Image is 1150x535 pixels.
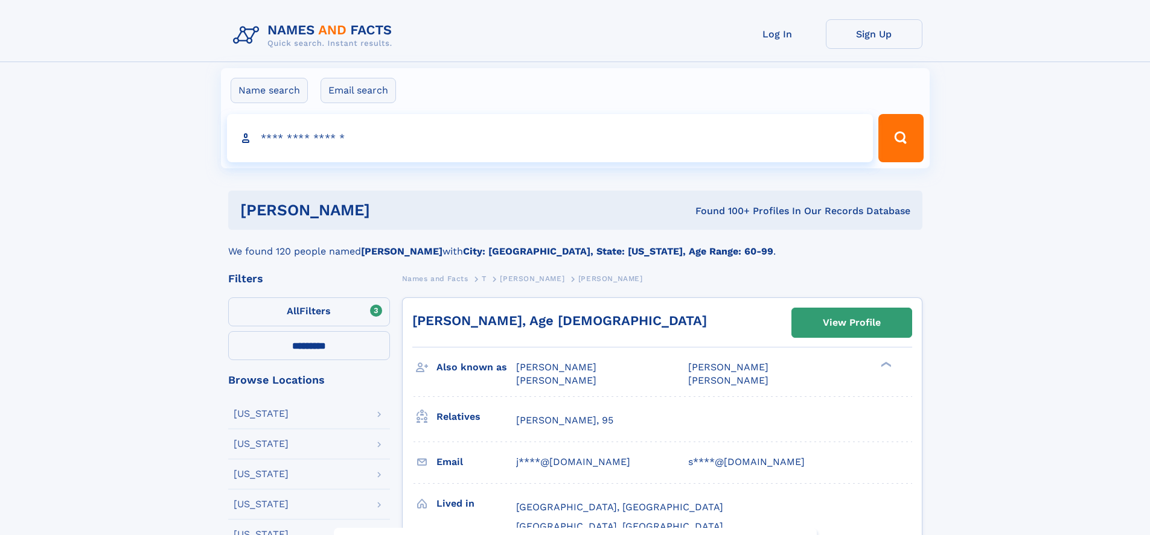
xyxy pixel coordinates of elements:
a: T [482,271,487,286]
span: [PERSON_NAME] [688,361,768,373]
span: [PERSON_NAME] [516,375,596,386]
h1: [PERSON_NAME] [240,203,533,218]
h3: Also known as [436,357,516,378]
div: ❯ [878,361,892,369]
div: View Profile [823,309,881,337]
b: City: [GEOGRAPHIC_DATA], State: [US_STATE], Age Range: 60-99 [463,245,773,257]
button: Search Button [878,114,923,162]
span: [PERSON_NAME] [500,274,564,283]
div: Browse Locations [228,375,390,385]
span: T [482,274,487,283]
a: Sign Up [826,19,922,49]
label: Name search [231,78,308,103]
span: [GEOGRAPHIC_DATA], [GEOGRAPHIC_DATA] [516,501,723,513]
a: Log In [729,19,826,49]
img: Logo Names and Facts [228,19,402,52]
div: [US_STATE] [234,499,289,509]
div: [US_STATE] [234,439,289,449]
h3: Email [436,452,516,472]
b: [PERSON_NAME] [361,245,442,257]
a: [PERSON_NAME], Age [DEMOGRAPHIC_DATA] [412,313,707,328]
div: Filters [228,273,390,284]
span: [PERSON_NAME] [516,361,596,373]
span: [PERSON_NAME] [578,274,643,283]
h3: Lived in [436,493,516,514]
div: Found 100+ Profiles In Our Records Database [532,204,910,218]
a: View Profile [792,308,912,337]
h3: Relatives [436,407,516,427]
div: [US_STATE] [234,409,289,419]
label: Email search [321,78,396,103]
span: [GEOGRAPHIC_DATA], [GEOGRAPHIC_DATA] [516,521,723,532]
a: [PERSON_NAME], 95 [516,414,613,427]
label: Filters [228,297,390,326]
span: All [287,305,299,317]
div: [US_STATE] [234,469,289,479]
div: We found 120 people named with . [228,230,922,259]
input: search input [227,114,874,162]
a: [PERSON_NAME] [500,271,564,286]
a: Names and Facts [402,271,468,286]
span: [PERSON_NAME] [688,375,768,386]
